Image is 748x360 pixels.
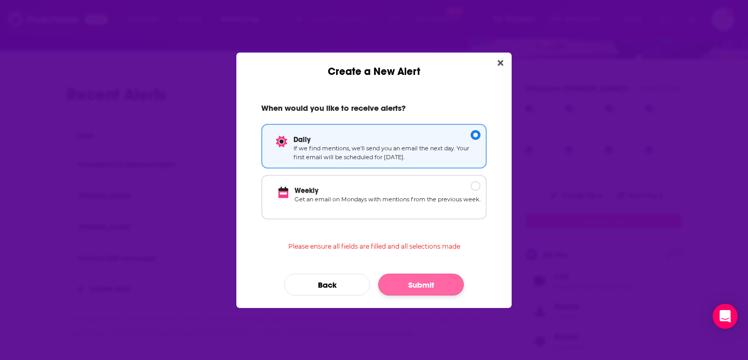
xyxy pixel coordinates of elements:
[295,186,480,195] p: Weekly
[288,232,460,250] p: Please ensure all fields are filled and all selections made
[378,274,464,295] button: Submit
[295,195,480,213] p: Get an email on Mondays with mentions from the previous week.
[261,103,487,118] h2: When would you like to receive alerts?
[293,144,480,162] p: If we find mentions, we’ll send you an email the next day. Your first email will be scheduled for...
[493,57,507,70] button: Close
[713,304,738,329] div: Open Intercom Messenger
[284,274,370,295] button: Back
[293,135,480,144] p: Daily
[236,53,512,78] div: Create a New Alert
